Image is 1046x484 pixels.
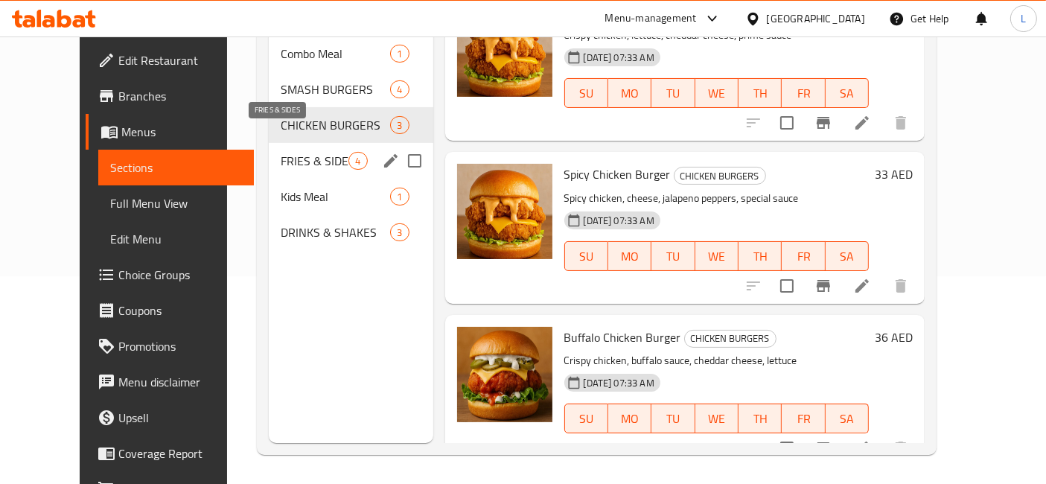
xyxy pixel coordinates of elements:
span: Spicy Chicken Burger [564,163,671,185]
a: Choice Groups [86,257,255,293]
span: SMASH BURGERS [281,80,390,98]
span: MO [614,246,645,267]
img: Buffalo Chicken Burger [457,327,552,422]
a: Branches [86,78,255,114]
span: WE [701,83,733,104]
button: TH [739,404,782,433]
span: 1 [391,190,408,204]
span: TU [657,408,689,430]
span: TU [657,246,689,267]
h6: 36 AED [875,327,913,348]
span: L [1021,10,1026,27]
a: Coverage Report [86,436,255,471]
span: SU [571,246,602,267]
div: Kids Meal1 [269,179,433,214]
span: WE [701,408,733,430]
span: [DATE] 07:33 AM [578,51,660,65]
span: TH [744,408,776,430]
span: TU [657,83,689,104]
a: Edit menu item [853,277,871,295]
span: Combo Meal [281,45,390,63]
div: items [390,188,409,206]
span: Full Menu View [110,194,243,212]
span: SU [571,408,602,430]
span: Buffalo Chicken Burger [564,326,681,348]
button: TU [651,78,695,108]
span: MO [614,83,645,104]
h6: 33 AED [875,164,913,185]
span: Sections [110,159,243,176]
span: [DATE] 07:33 AM [578,376,660,390]
span: SA [832,83,863,104]
nav: Menu sections [269,30,433,256]
div: items [390,45,409,63]
button: delete [883,105,919,141]
p: Crispy chicken, buffalo sauce, cheddar cheese, lettuce [564,351,870,370]
a: Coupons [86,293,255,328]
span: WE [701,246,733,267]
a: Menus [86,114,255,150]
span: 3 [391,226,408,240]
span: CHICKEN BURGERS [675,168,765,185]
button: Branch-specific-item [806,268,841,304]
span: Coupons [118,302,243,319]
div: CHICKEN BURGERS [674,167,766,185]
span: SU [571,83,602,104]
span: FR [788,408,819,430]
button: WE [695,78,739,108]
div: items [390,80,409,98]
button: TU [651,404,695,433]
span: Choice Groups [118,266,243,284]
span: MO [614,408,645,430]
button: SU [564,78,608,108]
div: Combo Meal1 [269,36,433,71]
a: Edit menu item [853,439,871,457]
span: Upsell [118,409,243,427]
button: SA [826,78,869,108]
button: WE [695,241,739,271]
span: 4 [349,154,366,168]
span: Kids Meal [281,188,390,206]
span: FR [788,83,819,104]
button: delete [883,268,919,304]
span: 4 [391,83,408,97]
button: MO [608,404,651,433]
span: Select to update [771,107,803,138]
a: Promotions [86,328,255,364]
span: TH [744,83,776,104]
button: edit [380,150,402,172]
div: items [390,223,409,241]
a: Edit Menu [98,221,255,257]
button: TH [739,241,782,271]
button: FR [782,241,825,271]
span: Branches [118,87,243,105]
div: DRINKS & SHAKES3 [269,214,433,250]
button: SU [564,404,608,433]
a: Edit Restaurant [86,42,255,78]
button: SA [826,404,869,433]
span: FR [788,246,819,267]
div: items [348,152,367,170]
button: MO [608,241,651,271]
button: TU [651,241,695,271]
span: Edit Menu [110,230,243,248]
span: 3 [391,118,408,133]
div: CHICKEN BURGERS3 [269,107,433,143]
button: MO [608,78,651,108]
span: Select to update [771,433,803,464]
div: SMASH BURGERS4 [269,71,433,107]
span: FRIES & SIDES [281,152,348,170]
span: Select to update [771,270,803,302]
button: Branch-specific-item [806,430,841,466]
span: TH [744,246,776,267]
button: FR [782,78,825,108]
a: Edit menu item [853,114,871,132]
a: Upsell [86,400,255,436]
span: [DATE] 07:33 AM [578,214,660,228]
span: Menu disclaimer [118,373,243,391]
img: Spicy Chicken Burger [457,164,552,259]
div: FRIES & SIDES4edit [269,143,433,179]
